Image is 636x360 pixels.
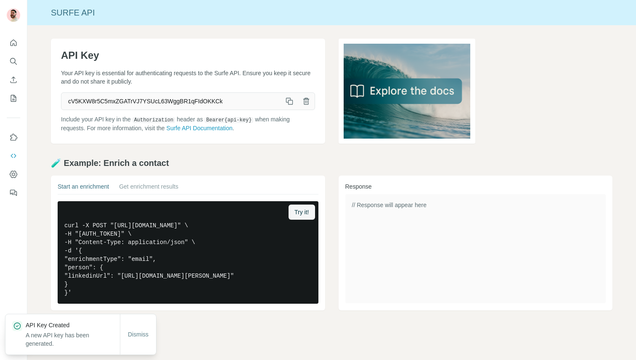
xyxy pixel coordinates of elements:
span: Dismiss [128,330,148,339]
span: cV5KXW8r5C5mxZGATrVJ7YSUcL63WggBR1qFIdOKKCk [61,94,281,109]
div: Surfe API [27,7,636,18]
button: Use Surfe API [7,148,20,163]
button: Dashboard [7,167,20,182]
pre: curl -X POST "[URL][DOMAIN_NAME]" \ -H "[AUTH_TOKEN]" \ -H "Content-Type: application/json" \ -d ... [58,201,318,304]
h2: 🧪 Example: Enrich a contact [51,157,612,169]
button: Start an enrichment [58,182,109,194]
code: Authorization [132,117,175,123]
span: // Response will appear here [352,202,427,208]
button: Enrich CSV [7,72,20,87]
button: Try it! [289,205,315,220]
p: A new API key has been generated. [26,331,120,348]
h3: Response [345,182,606,191]
button: Dismiss [122,327,154,342]
h1: API Key [61,49,315,62]
p: Include your API key in the header as when making requests. For more information, visit the . [61,115,315,132]
h2: 🧭 Explore the API [51,324,612,336]
button: Quick start [7,35,20,50]
button: My lists [7,91,20,106]
button: Get enrichment results [119,182,178,194]
button: Feedback [7,185,20,200]
p: API Key Created [26,321,120,329]
img: Avatar [7,8,20,22]
button: Search [7,54,20,69]
span: Try it! [294,208,309,216]
p: Your API key is essential for authenticating requests to the Surfe API. Ensure you keep it secure... [61,69,315,86]
code: Bearer {api-key} [204,117,253,123]
button: Use Surfe on LinkedIn [7,130,20,145]
a: Surfe API Documentation [167,125,233,131]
